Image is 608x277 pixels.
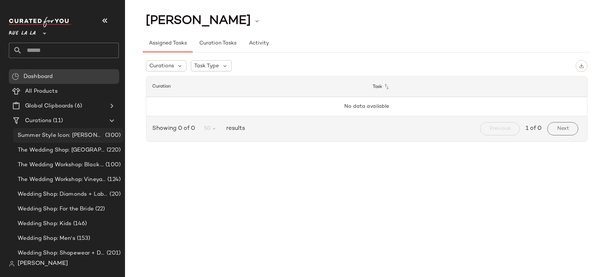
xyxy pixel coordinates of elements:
span: Rue La La [9,25,36,38]
span: Task Type [194,62,219,70]
span: (153) [75,234,90,243]
span: 1 of 0 [526,124,541,133]
span: Wedding Shop: Diamonds + Lab Diamonds [18,190,108,199]
img: svg%3e [12,73,19,80]
img: svg%3e [9,261,15,267]
span: Showing 0 of 0 [152,124,198,133]
span: Next [557,126,569,132]
span: The Wedding Shop: [GEOGRAPHIC_DATA] [18,146,105,155]
span: Activity [249,40,269,46]
span: Wedding Shop: For the Bride [18,205,94,213]
span: (20) [108,190,121,199]
th: Curation [146,77,367,97]
span: Global Clipboards [25,102,73,110]
img: cfy_white_logo.C9jOOHJF.svg [9,17,71,27]
span: (146) [72,220,87,228]
th: Task [367,77,587,97]
span: [PERSON_NAME] [146,14,251,28]
span: (11) [51,117,63,125]
span: Curation Tasks [199,40,236,46]
span: All Products [25,87,58,96]
span: results [223,124,245,133]
button: Next [547,122,578,135]
td: No data available [146,97,587,116]
span: Wedding Shop: Kids [18,220,72,228]
span: The Wedding Workshop: Black Tie Ballroom [18,161,104,169]
span: The Wedding Workshop: Vineyard [18,175,106,184]
span: Wedding Shop: Shapewear + Day of Prep [18,249,105,258]
span: [PERSON_NAME] [18,259,68,268]
span: Summer Style Icon: [PERSON_NAME] [18,131,104,140]
span: (100) [104,161,121,169]
span: Curations [25,117,51,125]
span: (300) [104,131,121,140]
span: Wedding Shop: Men's [18,234,75,243]
span: (22) [94,205,105,213]
span: Assigned Tasks [149,40,187,46]
span: (220) [105,146,121,155]
img: svg%3e [579,63,584,68]
span: Curations [149,62,174,70]
span: (201) [105,249,121,258]
span: (6) [73,102,82,110]
span: (124) [106,175,121,184]
span: Dashboard [24,72,53,81]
